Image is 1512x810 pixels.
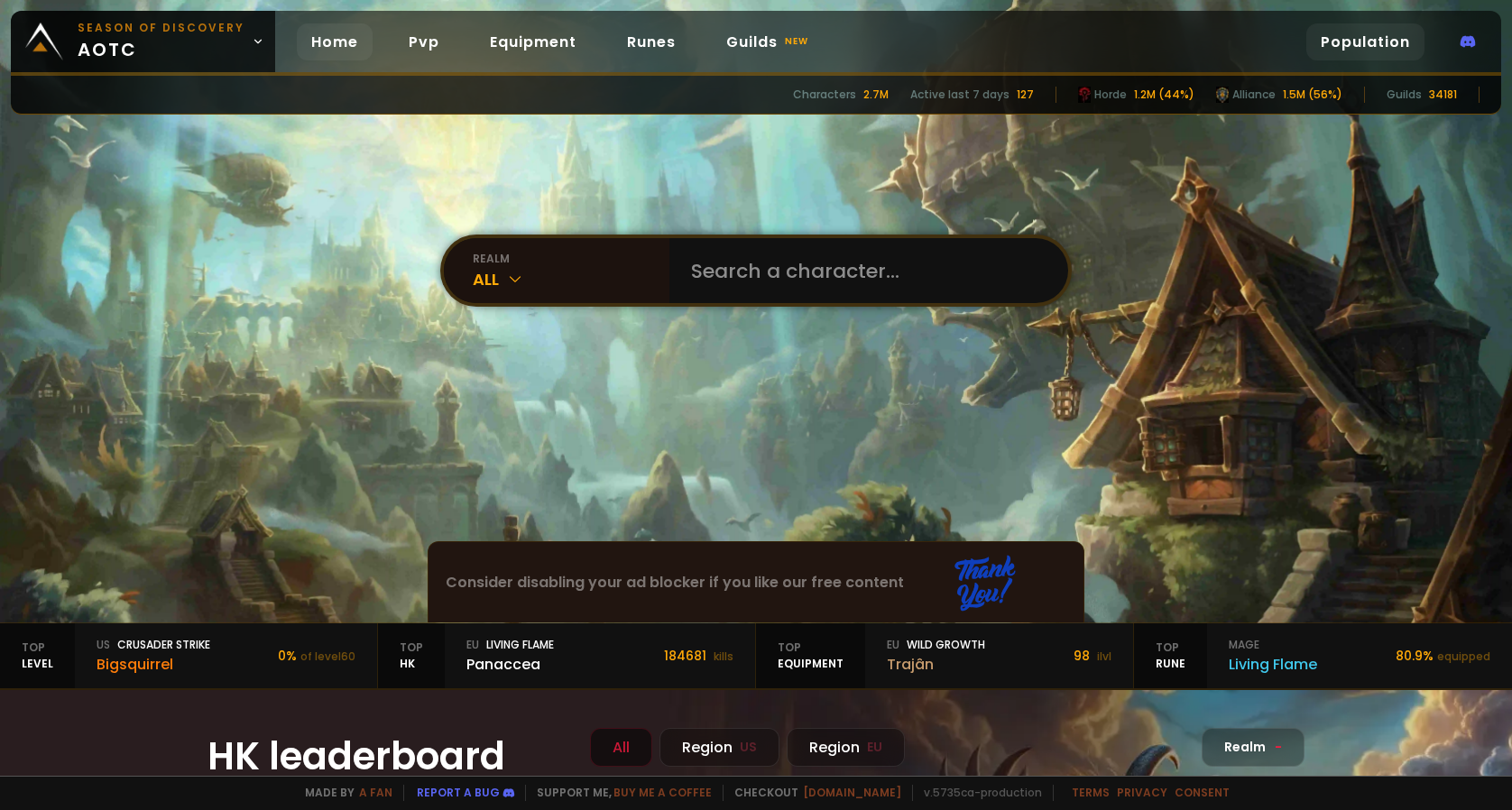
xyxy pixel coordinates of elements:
[378,623,445,688] div: HK
[475,23,591,60] a: Equipment
[910,87,1010,103] div: Active last 7 days
[294,785,392,801] span: Made by
[22,640,53,656] span: Top
[590,728,652,767] div: All
[793,87,856,103] div: Characters
[97,653,210,676] div: Bigsquirrel
[400,640,423,656] span: Top
[1097,649,1111,664] small: ilvl
[473,267,669,291] div: All
[466,653,554,676] div: Panaccea
[887,653,985,676] div: Trajân
[912,785,1042,801] span: v. 5735ca - production
[1396,647,1490,666] div: 80.9 %
[1134,623,1207,688] div: Rune
[613,23,690,60] a: Runes
[1229,653,1317,676] div: Living Flame
[278,647,355,666] div: 0 %
[78,20,244,36] small: Season of Discovery
[1156,640,1185,656] span: Top
[466,637,554,653] div: Living Flame
[359,785,392,800] a: a fan
[887,637,899,653] span: eu
[1017,87,1034,103] div: 127
[394,23,454,60] a: Pvp
[740,738,757,757] small: US
[207,728,568,785] h1: HK leaderboard
[1283,87,1342,103] div: 1.5M (56%)
[1117,785,1167,800] a: Privacy
[1134,623,1512,688] a: TopRunemageLiving Flame80.9%equipped
[473,251,669,267] div: realm
[1275,738,1282,757] span: -
[781,31,812,52] small: new
[664,647,733,666] div: 184681
[613,785,712,800] a: Buy me a coffee
[680,238,1046,303] input: Search a character...
[429,542,1083,622] div: Consider disabling your ad blocker if you like our free content
[803,785,901,800] a: [DOMAIN_NAME]
[1072,785,1110,800] a: Terms
[97,637,210,653] div: Crusader Strike
[867,738,882,757] small: EU
[1078,87,1091,103] img: horde
[1078,87,1127,103] div: Horde
[712,23,826,60] a: Guildsnew
[525,785,712,801] span: Support me,
[300,649,355,664] small: of level 60
[659,728,779,767] div: Region
[1175,785,1230,800] a: Consent
[1202,728,1305,767] div: Realm
[1429,87,1457,103] div: 34181
[1134,87,1194,103] div: 1.2M (44%)
[1216,87,1276,103] div: Alliance
[297,23,373,60] a: Home
[1216,87,1229,103] img: horde
[756,623,865,688] div: equipment
[378,623,756,688] a: TopHKeuLiving FlamePanaccea184681 kills
[78,20,244,63] span: aotc
[1306,23,1424,60] a: Population
[863,87,889,103] div: 2.7M
[714,649,733,664] small: kills
[1387,87,1422,103] div: Guilds
[887,637,985,653] div: Wild Growth
[11,11,275,72] a: Season of Discoveryaotc
[778,640,844,656] span: Top
[97,637,110,653] span: us
[1437,649,1490,664] small: equipped
[723,785,901,801] span: Checkout
[417,785,500,800] a: Report a bug
[1074,647,1111,666] div: 98
[1229,637,1259,653] span: mage
[756,623,1134,688] a: TopequipmenteuWild GrowthTrajân98 ilvl
[466,637,479,653] span: eu
[787,728,905,767] div: Region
